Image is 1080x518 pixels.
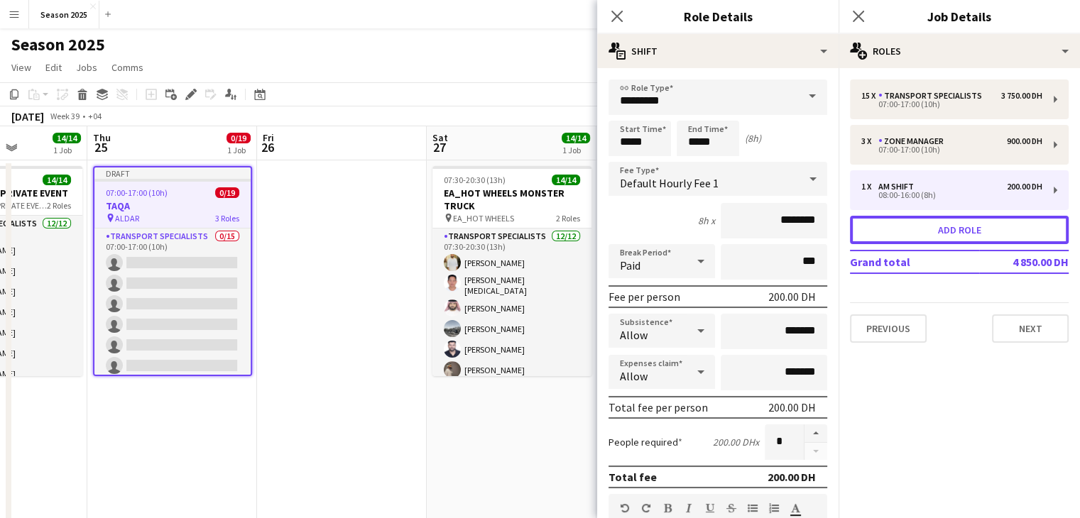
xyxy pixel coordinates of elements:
span: Fri [263,131,274,144]
span: 2 Roles [556,213,580,224]
div: Transport Specialists [878,91,988,101]
a: View [6,58,37,77]
app-job-card: Draft07:00-17:00 (10h)0/19TAQA ALDAR3 RolesTransport Specialists0/1507:00-17:00 (10h) [93,166,252,376]
span: Allow [620,328,648,342]
span: 07:00-17:00 (10h) [106,187,168,198]
button: Increase [804,424,827,443]
span: 0/19 [215,187,239,198]
span: Sat [432,131,448,144]
span: Paid [620,258,640,272]
div: Fee per person [609,290,680,304]
button: Undo [620,502,630,514]
button: Strikethrough [726,502,736,514]
div: 200.00 DH [768,400,816,414]
span: Allow [620,369,648,383]
button: Redo [641,502,651,514]
div: 3 x [861,136,878,146]
div: Roles [839,34,1080,68]
div: Total fee [609,470,657,484]
span: 2 Roles [47,200,71,211]
span: Week 39 [47,111,82,121]
div: 200.00 DH [768,470,816,484]
div: 200.00 DH [1007,182,1042,192]
div: +04 [88,111,102,121]
span: Edit [45,61,62,74]
span: 07:30-20:30 (13h) [444,175,506,185]
span: 14/14 [43,175,71,185]
div: [DATE] [11,109,44,123]
div: AM SHIFT [878,182,920,192]
span: Thu [93,131,111,144]
span: ALDAR [115,213,139,224]
div: 08:00-16:00 (8h) [861,192,1042,199]
button: Add role [850,216,1069,244]
a: Comms [106,58,149,77]
button: Underline [705,502,715,514]
h3: Role Details [597,7,839,26]
app-card-role: Transport Specialists12/1207:30-20:30 (13h)[PERSON_NAME][PERSON_NAME][MEDICAL_DATA][PERSON_NAME][... [432,228,591,507]
div: 1 Job [53,145,80,155]
button: Bold [662,502,672,514]
span: 14/14 [562,133,590,143]
div: Zone Manager [878,136,949,146]
button: Italic [684,502,694,514]
button: Unordered List [748,502,758,514]
div: 1 Job [562,145,589,155]
span: 0/19 [227,133,251,143]
div: Total fee per person [609,400,708,414]
div: 15 x [861,91,878,101]
div: Draft [94,167,251,179]
div: 3 750.00 DH [1001,91,1042,101]
span: 26 [261,139,274,155]
div: Shift [597,34,839,68]
div: (8h) [745,132,761,145]
a: Edit [40,58,67,77]
div: 07:00-17:00 (10h) [861,146,1042,153]
td: Grand total [850,250,979,273]
div: 900.00 DH [1007,136,1042,146]
h3: EA_HOT WHEELS MONSTER TRUCK [432,187,591,212]
td: 4 850.00 DH [979,250,1069,273]
button: Ordered List [769,502,779,514]
button: Next [992,314,1069,343]
span: View [11,61,31,74]
span: Default Hourly Fee 1 [620,176,719,190]
a: Jobs [70,58,103,77]
button: Season 2025 [29,1,99,28]
h3: Job Details [839,7,1080,26]
div: 200.00 DH x [713,436,759,448]
span: Jobs [76,61,97,74]
div: 8h x [698,214,715,227]
div: 200.00 DH [768,290,816,304]
span: 14/14 [552,175,580,185]
span: 25 [91,139,111,155]
button: Text Color [790,502,800,514]
div: 07:00-17:00 (10h) [861,101,1042,108]
span: 3 Roles [215,213,239,224]
app-job-card: 07:30-20:30 (13h)14/14EA_HOT WHEELS MONSTER TRUCK EA_HOT WHEELS2 RolesTransport Specialists12/120... [432,166,591,376]
button: Previous [850,314,927,343]
span: 27 [430,139,448,155]
span: EA_HOT WHEELS [453,213,514,224]
span: 14/14 [53,133,81,143]
label: People required [609,436,682,448]
span: Comms [111,61,143,74]
h1: Season 2025 [11,34,105,55]
div: 1 Job [227,145,250,155]
h3: TAQA [94,199,251,212]
div: 1 x [861,182,878,192]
